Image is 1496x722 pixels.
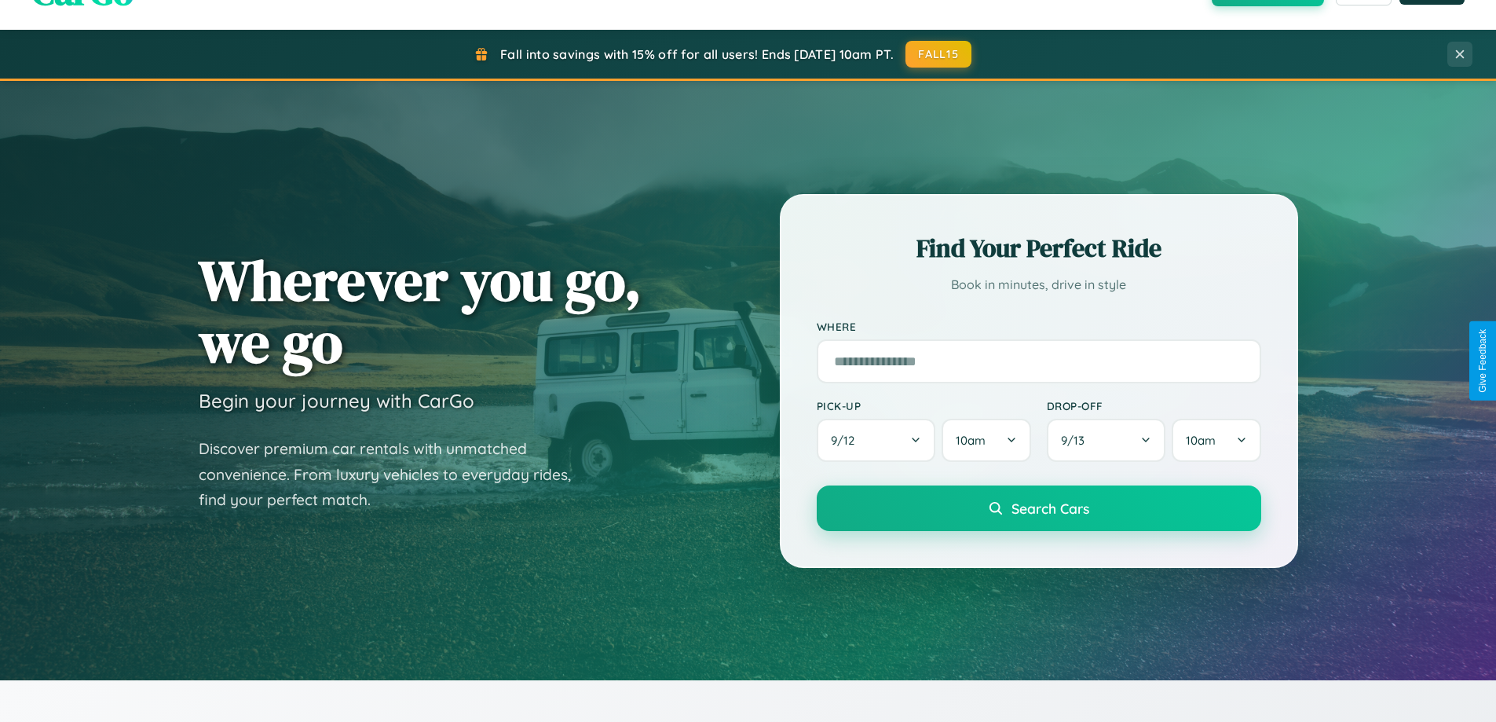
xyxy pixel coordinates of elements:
h1: Wherever you go, we go [199,249,642,373]
button: 10am [942,419,1030,462]
span: Fall into savings with 15% off for all users! Ends [DATE] 10am PT. [500,46,894,62]
h2: Find Your Perfect Ride [817,231,1261,266]
p: Book in minutes, drive in style [817,273,1261,296]
span: 9 / 12 [831,433,862,448]
span: 10am [956,433,986,448]
p: Discover premium car rentals with unmatched convenience. From luxury vehicles to everyday rides, ... [199,436,591,513]
button: Search Cars [817,486,1261,531]
span: 9 / 13 [1061,433,1092,448]
button: 9/13 [1047,419,1166,462]
span: 10am [1186,433,1216,448]
label: Where [817,320,1261,333]
button: 9/12 [817,419,936,462]
button: FALL15 [905,41,971,68]
div: Give Feedback [1477,329,1488,393]
span: Search Cars [1011,500,1089,517]
label: Drop-off [1047,399,1261,412]
button: 10am [1172,419,1260,462]
h3: Begin your journey with CarGo [199,389,474,412]
label: Pick-up [817,399,1031,412]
